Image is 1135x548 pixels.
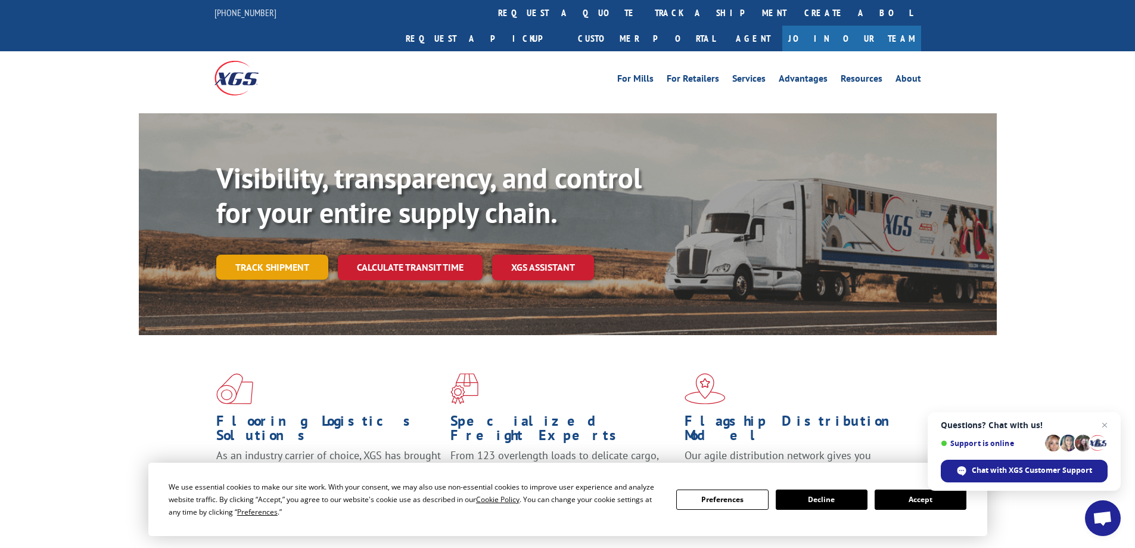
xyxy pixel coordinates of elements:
h1: Specialized Freight Experts [450,414,676,448]
a: Advantages [779,74,828,87]
b: Visibility, transparency, and control for your entire supply chain. [216,159,642,231]
div: We use essential cookies to make our site work. With your consent, we may also use non-essential ... [169,481,662,518]
div: Chat with XGS Customer Support [941,460,1108,482]
a: Services [732,74,766,87]
a: [PHONE_NUMBER] [214,7,276,18]
img: xgs-icon-focused-on-flooring-red [450,373,478,404]
h1: Flagship Distribution Model [685,414,910,448]
span: Preferences [237,507,278,517]
a: For Mills [617,74,654,87]
span: Chat with XGS Customer Support [972,465,1092,476]
a: Resources [841,74,882,87]
span: Cookie Policy [476,494,520,504]
p: From 123 overlength loads to delicate cargo, our experienced staff knows the best way to move you... [450,448,676,501]
a: For Retailers [667,74,719,87]
img: xgs-icon-flagship-distribution-model-red [685,373,726,404]
button: Accept [875,490,966,510]
span: Support is online [941,439,1041,448]
a: About [895,74,921,87]
button: Decline [776,490,867,510]
a: Track shipment [216,255,328,280]
span: Our agile distribution network gives you nationwide inventory management on demand. [685,448,904,476]
a: Agent [724,26,782,51]
a: XGS ASSISTANT [492,255,594,280]
span: As an industry carrier of choice, XGS has brought innovation and dedication to flooring logistics... [216,448,441,491]
div: Open chat [1085,500,1121,536]
h1: Flooring Logistics Solutions [216,414,441,448]
div: Cookie Consent Prompt [148,463,987,536]
a: Join Our Team [782,26,921,51]
img: xgs-icon-total-supply-chain-intelligence-red [216,373,253,404]
a: Calculate transit time [338,255,483,280]
a: Request a pickup [397,26,569,51]
button: Preferences [676,490,768,510]
span: Close chat [1097,418,1112,432]
a: Customer Portal [569,26,724,51]
span: Questions? Chat with us! [941,420,1108,430]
